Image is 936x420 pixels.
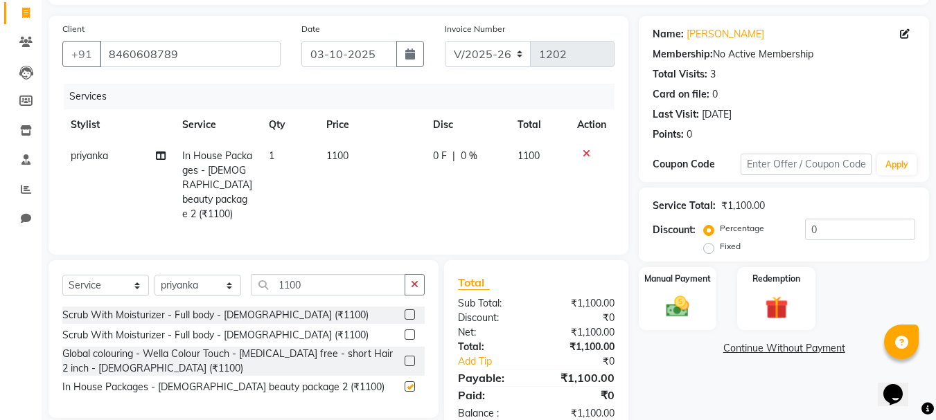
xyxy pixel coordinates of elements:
[653,87,709,102] div: Card on file:
[536,296,625,311] div: ₹1,100.00
[712,87,718,102] div: 0
[653,47,713,62] div: Membership:
[448,369,536,386] div: Payable:
[653,157,740,172] div: Coupon Code
[62,380,385,394] div: In House Packages - [DEMOGRAPHIC_DATA] beauty package 2 (₹1100)
[251,274,405,295] input: Search or Scan
[318,109,425,140] th: Price
[448,325,536,340] div: Net:
[445,23,505,35] label: Invoice Number
[182,149,252,220] span: In House Packages - [DEMOGRAPHIC_DATA] beauty package 2 (₹1100)
[174,109,261,140] th: Service
[64,84,625,109] div: Services
[62,328,369,343] div: Scrub With Moisturizer - Full body - [DEMOGRAPHIC_DATA] (₹1100)
[62,109,174,140] th: Stylist
[877,154,917,175] button: Apply
[425,109,509,140] th: Disc
[653,27,684,42] div: Name:
[536,311,625,325] div: ₹0
[687,127,692,142] div: 0
[261,109,318,140] th: Qty
[878,365,922,406] iframe: chat widget
[758,293,795,322] img: _gift.svg
[509,109,569,140] th: Total
[721,199,765,213] div: ₹1,100.00
[702,107,732,122] div: [DATE]
[687,27,764,42] a: [PERSON_NAME]
[448,387,536,403] div: Paid:
[448,296,536,311] div: Sub Total:
[720,240,741,253] label: Fixed
[433,149,447,163] span: 0 F
[741,154,872,175] input: Enter Offer / Coupon Code
[642,341,926,356] a: Continue Without Payment
[653,67,707,82] div: Total Visits:
[62,308,369,322] div: Scrub With Moisturizer - Full body - [DEMOGRAPHIC_DATA] (₹1100)
[71,149,108,162] span: priyanka
[653,107,699,122] div: Last Visit:
[720,222,764,235] label: Percentage
[536,340,625,354] div: ₹1,100.00
[659,293,696,320] img: _cash.svg
[536,387,625,403] div: ₹0
[518,149,540,162] span: 1100
[448,354,551,369] a: Add Tip
[653,47,915,62] div: No Active Membership
[458,275,490,290] span: Total
[710,67,716,82] div: 3
[100,41,281,67] input: Search by Name/Mobile/Email/Code
[301,23,320,35] label: Date
[62,41,101,67] button: +91
[461,149,477,163] span: 0 %
[536,325,625,340] div: ₹1,100.00
[536,369,625,386] div: ₹1,100.00
[448,311,536,325] div: Discount:
[653,127,684,142] div: Points:
[62,23,85,35] label: Client
[448,340,536,354] div: Total:
[551,354,626,369] div: ₹0
[269,149,274,162] span: 1
[62,347,399,376] div: Global colouring - Wella Colour Touch - [MEDICAL_DATA] free - short Hair 2 inch - [DEMOGRAPHIC_DA...
[569,109,615,140] th: Action
[752,273,800,285] label: Redemption
[653,199,716,213] div: Service Total:
[653,223,696,237] div: Discount:
[452,149,455,163] span: |
[644,273,711,285] label: Manual Payment
[326,149,348,162] span: 1100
